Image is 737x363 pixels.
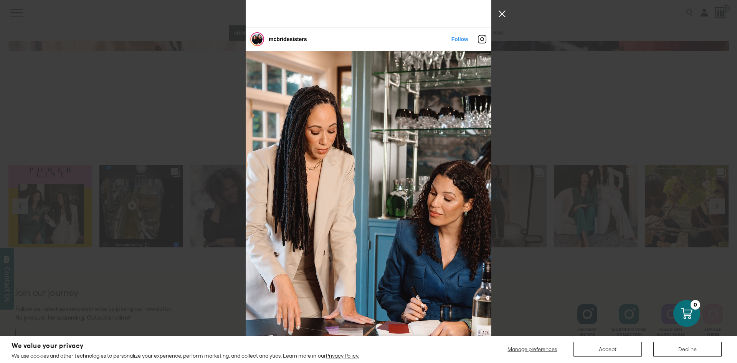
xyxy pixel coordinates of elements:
a: Follow [451,36,468,42]
div: 0 [691,300,700,310]
button: Manage preferences [503,342,562,357]
span: Manage preferences [507,346,557,352]
a: mcbridesisters [269,36,307,42]
button: Close Instagram Feed Popup [496,8,508,20]
button: Decline [653,342,722,357]
button: Accept [573,342,642,357]
p: We use cookies and other technologies to personalize your experience, perform marketing, and coll... [12,352,359,359]
h2: We value your privacy [12,343,359,349]
a: Privacy Policy. [326,353,359,359]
